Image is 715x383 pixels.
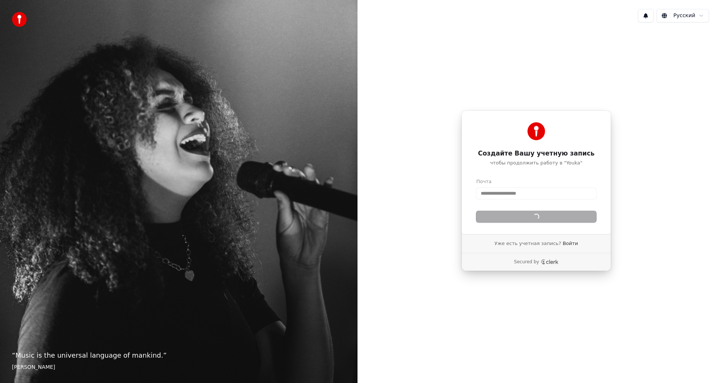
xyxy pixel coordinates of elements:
footer: [PERSON_NAME] [12,364,346,371]
p: чтобы продолжить работу в "Youka" [476,160,596,166]
img: Youka [527,122,545,140]
a: Войти [563,240,578,247]
h1: Создайте Вашу учетную запись [476,149,596,158]
img: youka [12,12,27,27]
p: “ Music is the universal language of mankind. ” [12,350,346,361]
span: Уже есть учетная запись? [495,240,561,247]
a: Clerk logo [541,259,559,264]
p: Secured by [514,259,539,265]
